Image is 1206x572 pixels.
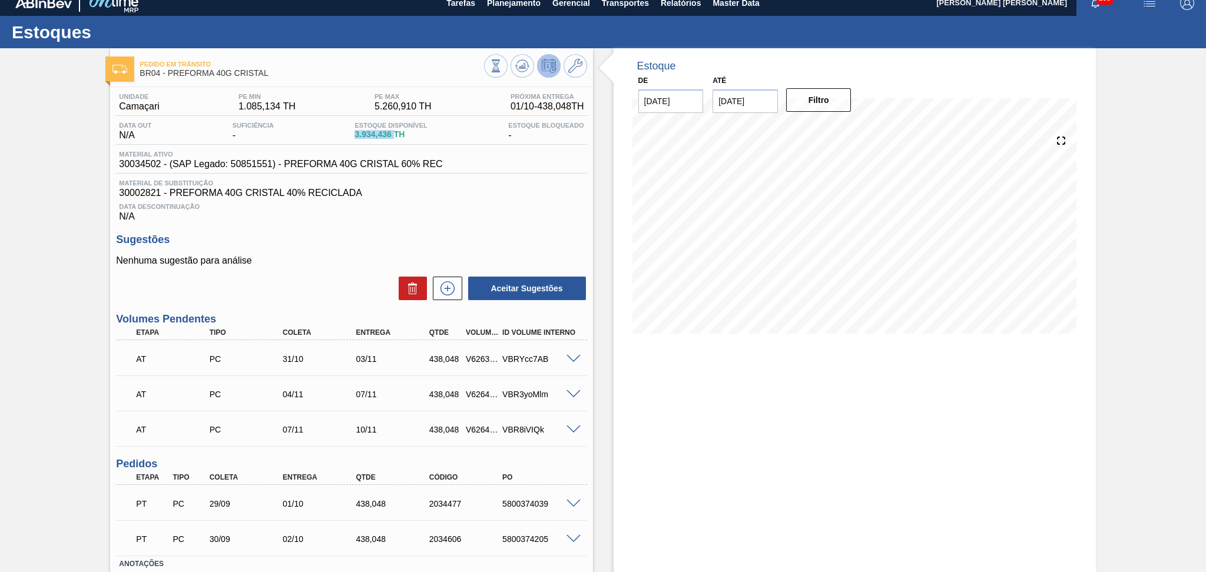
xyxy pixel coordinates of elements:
div: Pedido de Compra [170,499,208,508]
span: Material ativo [119,151,442,158]
p: AT [136,425,213,434]
label: De [638,77,648,85]
label: Até [713,77,726,85]
div: - [230,122,277,141]
div: 5800374205 [499,534,582,544]
span: Data out [119,122,151,129]
div: Volume Portal [463,328,501,337]
div: Tipo [207,328,289,337]
div: V626388 [463,354,501,364]
button: Desprogramar Estoque [537,54,561,78]
div: 07/11/2025 [353,390,435,399]
div: V626454 [463,425,501,434]
div: 438,048 [426,354,465,364]
div: Pedido em Trânsito [133,526,171,552]
span: PE MIN [238,93,296,100]
div: 438,048 [426,390,465,399]
div: 438,048 [353,534,435,544]
div: Aguardando Informações de Transporte [133,346,216,372]
span: Unidade [119,93,159,100]
div: PO [499,473,582,481]
div: Qtde [426,328,465,337]
p: PT [136,499,168,508]
div: Entrega [280,473,362,481]
span: Suficiência [233,122,274,129]
div: Pedido em Trânsito [133,491,171,517]
span: 01/10 - 438,048 TH [511,101,584,112]
div: Nova sugestão [427,277,462,300]
div: Qtde [353,473,435,481]
div: 02/10/2025 [280,534,362,544]
div: 2034606 [426,534,509,544]
button: Aceitar Sugestões [468,277,586,300]
span: Estoque Bloqueado [508,122,584,129]
div: Tipo [170,473,208,481]
div: Id Volume Interno [499,328,582,337]
div: 10/11/2025 [353,425,435,434]
span: Material de Substituição [119,179,584,187]
div: Entrega [353,328,435,337]
span: Próxima Entrega [511,93,584,100]
div: 04/11/2025 [280,390,362,399]
button: Visão Geral dos Estoques [484,54,508,78]
div: Pedido de Compra [207,354,289,364]
div: VBR8iVIQk [499,425,582,434]
div: V626453 [463,390,501,399]
div: 2034477 [426,499,509,508]
span: 30034502 - (SAP Legado: 50851551) - PREFORMA 40G CRISTAL 60% REC [119,159,442,169]
div: Excluir Sugestões [393,277,427,300]
div: VBRYcc7AB [499,354,582,364]
h3: Pedidos [116,458,587,470]
span: 5.260,910 TH [375,101,432,112]
p: AT [136,390,213,399]
div: Etapa [133,328,216,337]
div: Pedido de Compra [207,425,289,434]
div: 07/11/2025 [280,425,362,434]
span: 30002821 - PREFORMA 40G CRISTAL 40% RECICLADA [119,188,584,198]
div: Aguardando Informações de Transporte [133,417,216,443]
span: 1.085,134 TH [238,101,296,112]
p: AT [136,354,213,364]
div: Aguardando Informações de Transporte [133,381,216,407]
span: Camaçari [119,101,159,112]
div: Pedido de Compra [170,534,208,544]
div: 31/10/2025 [280,354,362,364]
div: 29/09/2025 [207,499,289,508]
span: PE MAX [375,93,432,100]
span: BR04 - PREFORMA 40G CRISTAL [140,69,483,78]
p: Nenhuma sugestão para análise [116,255,587,266]
div: Código [426,473,509,481]
div: Coleta [207,473,289,481]
span: Estoque Disponível [354,122,427,129]
button: Atualizar Gráfico [511,54,534,78]
img: Ícone [112,65,127,74]
div: 01/10/2025 [280,499,362,508]
div: N/A [116,198,587,222]
input: dd/mm/yyyy [713,89,778,113]
span: 3.934,436 TH [354,130,427,139]
span: Pedido em Trânsito [140,61,483,68]
div: Estoque [637,60,676,72]
input: dd/mm/yyyy [638,89,704,113]
div: 438,048 [353,499,435,508]
div: 438,048 [426,425,465,434]
div: Pedido de Compra [207,390,289,399]
div: Etapa [133,473,171,481]
div: Aceitar Sugestões [462,275,587,301]
h3: Volumes Pendentes [116,313,587,325]
div: Coleta [280,328,362,337]
button: Filtro [786,88,852,112]
div: 30/09/2025 [207,534,289,544]
div: N/A [116,122,154,141]
p: PT [136,534,168,544]
span: Data Descontinuação [119,203,584,210]
div: - [505,122,587,141]
div: VBR3yoMlm [499,390,582,399]
div: 5800374039 [499,499,582,508]
h3: Sugestões [116,234,587,246]
div: 03/11/2025 [353,354,435,364]
button: Ir ao Master Data / Geral [564,54,587,78]
h1: Estoques [12,25,221,39]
